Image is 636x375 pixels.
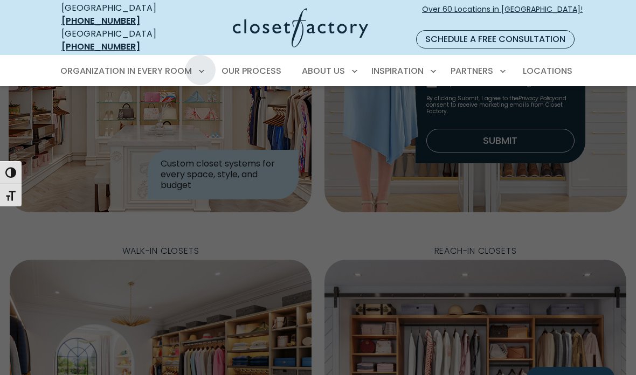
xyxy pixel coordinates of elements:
nav: Primary Menu [53,56,583,86]
span: About Us [302,65,345,77]
a: [PHONE_NUMBER] [61,40,140,53]
div: [GEOGRAPHIC_DATA] [61,2,179,27]
img: Closet Factory Logo [233,8,368,47]
span: Our Process [222,65,281,77]
a: Schedule a Free Consultation [416,30,575,48]
a: [PHONE_NUMBER] [61,15,140,27]
span: Inspiration [371,65,424,77]
div: [GEOGRAPHIC_DATA] [61,27,179,53]
span: Partners [451,65,493,77]
span: Locations [523,65,572,77]
span: Over 60 Locations in [GEOGRAPHIC_DATA]! [422,4,583,26]
span: Organization in Every Room [60,65,192,77]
